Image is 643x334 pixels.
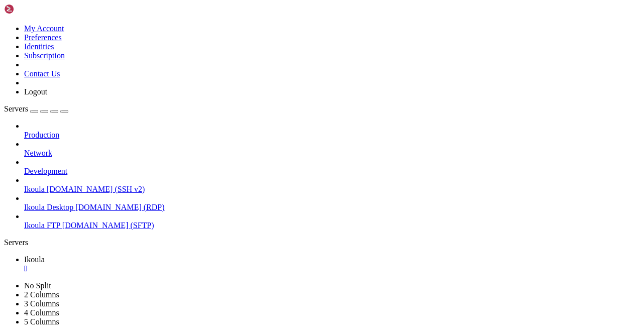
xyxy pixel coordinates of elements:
span: Ikoula [24,185,45,193]
a: Development [24,167,639,176]
a: 5 Columns [24,317,59,326]
a:  [24,264,639,273]
a: Identities [24,42,54,51]
span: [DOMAIN_NAME] (RDP) [75,203,164,211]
a: 4 Columns [24,308,59,317]
div: Servers [4,238,639,247]
li: Ikoula FTP [DOMAIN_NAME] (SFTP) [24,212,639,230]
a: Ikoula [24,255,639,273]
a: Network [24,149,639,158]
a: 3 Columns [24,299,59,308]
a: My Account [24,24,64,33]
li: Network [24,140,639,158]
span: Network [24,149,52,157]
li: Ikoula [DOMAIN_NAME] (SSH v2) [24,176,639,194]
a: Preferences [24,33,62,42]
a: Servers [4,104,68,113]
span: Servers [4,104,28,113]
a: No Split [24,281,51,290]
span: Ikoula [24,255,45,264]
img: Shellngn [4,4,62,14]
a: Ikoula FTP [DOMAIN_NAME] (SFTP) [24,221,639,230]
li: Ikoula Desktop [DOMAIN_NAME] (RDP) [24,194,639,212]
span: [DOMAIN_NAME] (SSH v2) [47,185,145,193]
span: Ikoula FTP [24,221,60,230]
a: Ikoula Desktop [DOMAIN_NAME] (RDP) [24,203,639,212]
span: [DOMAIN_NAME] (SFTP) [62,221,154,230]
a: Ikoula [DOMAIN_NAME] (SSH v2) [24,185,639,194]
a: Production [24,131,639,140]
span: Ikoula Desktop [24,203,73,211]
span: Development [24,167,67,175]
a: 2 Columns [24,290,59,299]
span: Production [24,131,59,139]
a: Subscription [24,51,65,60]
li: Production [24,122,639,140]
li: Development [24,158,639,176]
a: Contact Us [24,69,60,78]
a: Logout [24,87,47,96]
